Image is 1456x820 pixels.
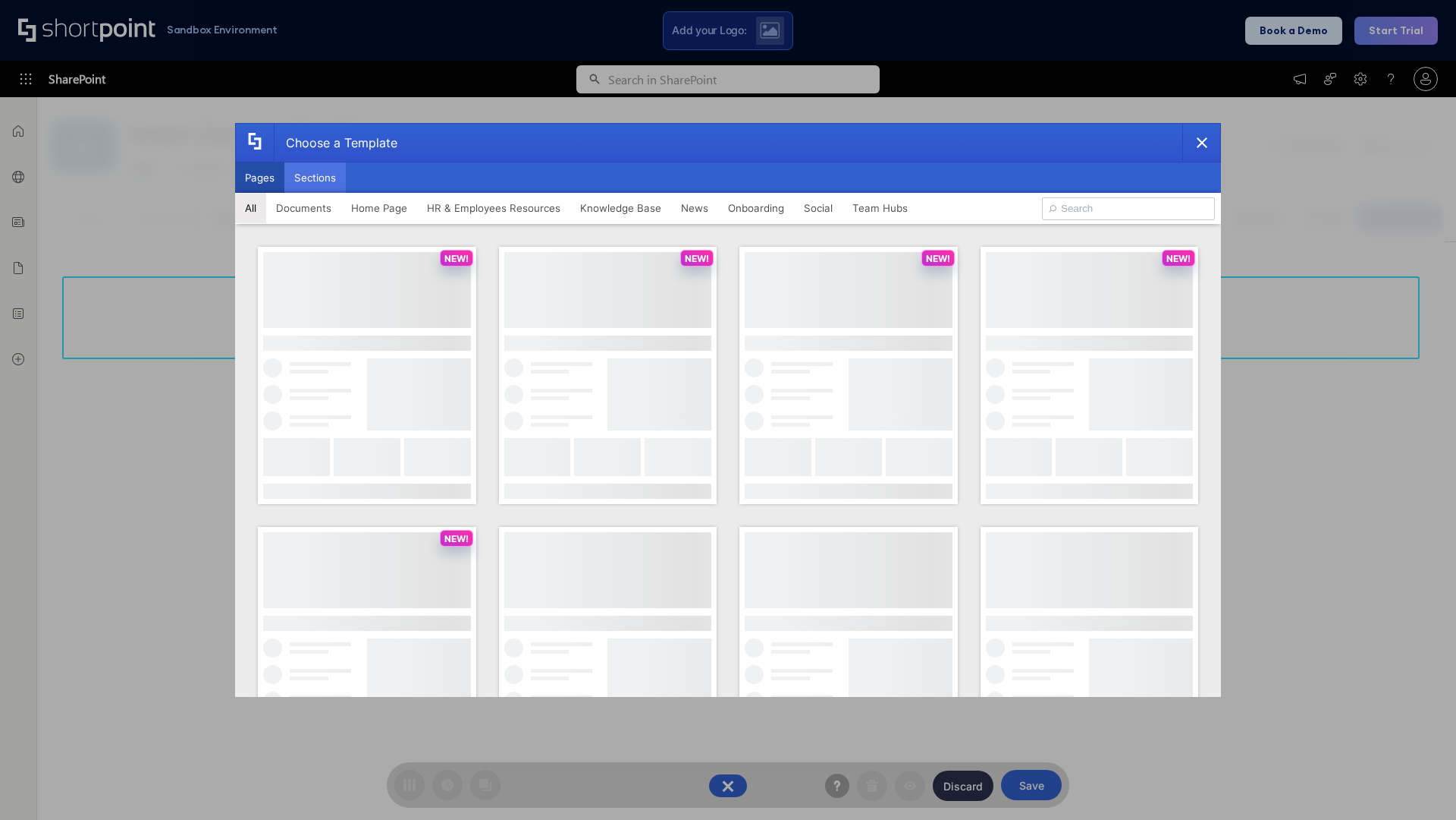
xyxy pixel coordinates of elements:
[1166,253,1191,264] p: NEW!
[444,533,469,544] p: NEW!
[235,123,1221,697] div: template selector
[444,253,469,264] p: NEW!
[1380,747,1456,820] iframe: Chat Widget
[417,193,570,223] button: HR & Employees Resources
[1042,197,1215,220] input: Search
[926,253,950,264] p: NEW!
[718,193,794,223] button: Onboarding
[843,193,918,223] button: Team Hubs
[341,193,417,223] button: Home Page
[266,193,341,223] button: Documents
[284,162,346,193] button: Sections
[235,162,284,193] button: Pages
[685,253,709,264] p: NEW!
[570,193,671,223] button: Knowledge Base
[274,124,397,162] div: Choose a Template
[671,193,718,223] button: News
[794,193,843,223] button: Social
[235,193,266,223] button: All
